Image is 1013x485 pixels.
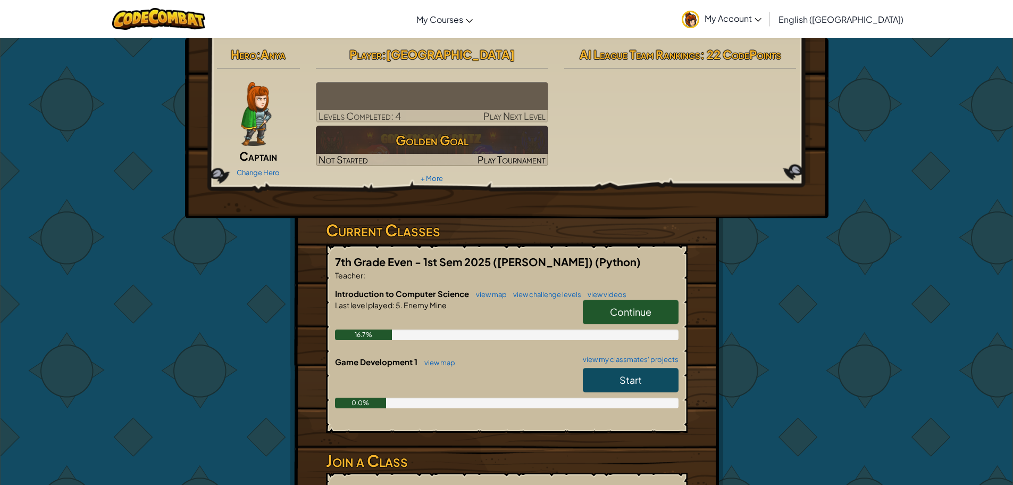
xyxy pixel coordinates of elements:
[335,289,471,299] span: Introduction to Computer Science
[112,8,205,30] img: CodeCombat logo
[326,449,688,473] h3: Join a Class
[676,2,767,36] a: My Account
[483,110,546,122] span: Play Next Level
[403,300,447,310] span: Enemy Mine
[335,255,595,268] span: 7th Grade Even - 1st Sem 2025 ([PERSON_NAME])
[326,218,688,242] h3: Current Classes
[241,82,271,146] img: captain-pose.png
[231,47,256,62] span: Hero
[577,356,679,363] a: view my classmates' projects
[580,47,700,62] span: AI League Team Rankings
[237,168,280,177] a: Change Hero
[349,47,382,62] span: Player
[335,300,392,310] span: Last level played
[610,306,651,318] span: Continue
[316,128,548,152] h3: Golden Goal
[619,374,642,386] span: Start
[335,270,363,280] span: Teacher
[411,5,478,34] a: My Courses
[386,47,515,62] span: [GEOGRAPHIC_DATA]
[478,153,546,166] span: Play Tournament
[395,300,403,310] span: 5.
[421,174,443,183] a: + More
[319,110,401,122] span: Levels Completed: 4
[416,14,463,25] span: My Courses
[335,330,392,340] div: 16.7%
[335,398,387,408] div: 0.0%
[363,270,365,280] span: :
[316,126,548,166] a: Golden GoalNot StartedPlay Tournament
[471,290,507,299] a: view map
[582,290,626,299] a: view videos
[508,290,581,299] a: view challenge levels
[682,11,699,28] img: avatar
[316,82,548,122] a: Play Next Level
[773,5,909,34] a: English ([GEOGRAPHIC_DATA])
[419,358,455,367] a: view map
[382,47,386,62] span: :
[239,149,277,163] span: Captain
[392,300,395,310] span: :
[700,47,781,62] span: : 22 CodePoints
[319,153,368,166] span: Not Started
[705,13,761,24] span: My Account
[256,47,261,62] span: :
[335,357,419,367] span: Game Development 1
[595,255,641,268] span: (Python)
[316,126,548,166] img: Golden Goal
[261,47,286,62] span: Anya
[778,14,903,25] span: English ([GEOGRAPHIC_DATA])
